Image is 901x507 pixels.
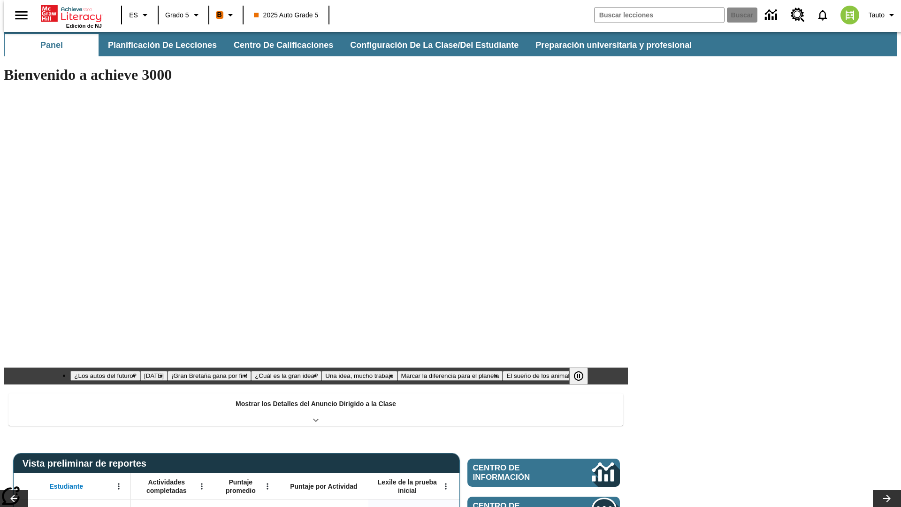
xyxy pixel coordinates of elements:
[251,371,321,381] button: Diapositiva 4 ¿Cuál es la gran idea?
[343,34,526,56] button: Configuración de la clase/del estudiante
[810,3,835,27] a: Notificaciones
[4,32,897,56] div: Subbarra de navegación
[23,458,151,469] span: Vista preliminar de reportes
[129,10,138,20] span: ES
[8,1,35,29] button: Abrir el menú lateral
[290,482,357,491] span: Puntaje por Actividad
[4,66,628,84] h1: Bienvenido a achieve 3000
[5,34,99,56] button: Panel
[168,371,251,381] button: Diapositiva 3 ¡Gran Bretaña gana por fin!
[212,7,240,23] button: Boost El color de la clase es anaranjado. Cambiar el color de la clase.
[260,479,275,493] button: Abrir menú
[503,371,580,381] button: Diapositiva 7 El sueño de los animales
[50,482,84,491] span: Estudiante
[140,371,168,381] button: Diapositiva 2 Día del Trabajo
[835,3,865,27] button: Escoja un nuevo avatar
[195,479,209,493] button: Abrir menú
[397,371,503,381] button: Diapositiva 6 Marcar la diferencia para el planeta
[100,34,224,56] button: Planificación de lecciones
[41,3,102,29] div: Portada
[785,2,810,28] a: Centro de recursos, Se abrirá en una pestaña nueva.
[4,34,700,56] div: Subbarra de navegación
[528,34,699,56] button: Preparación universitaria y profesional
[136,478,198,495] span: Actividades completadas
[70,371,140,381] button: Diapositiva 1 ¿Los autos del futuro?
[217,9,222,21] span: B
[467,459,620,487] a: Centro de información
[236,399,396,409] p: Mostrar los Detalles del Anuncio Dirigido a la Clase
[112,479,126,493] button: Abrir menú
[569,368,597,384] div: Pausar
[165,10,189,20] span: Grado 5
[869,10,885,20] span: Tauto
[473,463,561,482] span: Centro de información
[161,7,206,23] button: Grado: Grado 5, Elige un grado
[865,7,901,23] button: Perfil/Configuración
[254,10,319,20] span: 2025 Auto Grade 5
[226,34,341,56] button: Centro de calificaciones
[595,8,724,23] input: Buscar campo
[873,490,901,507] button: Carrusel de lecciones, seguir
[41,4,102,23] a: Portada
[218,478,263,495] span: Puntaje promedio
[8,393,623,426] div: Mostrar los Detalles del Anuncio Dirigido a la Clase
[125,7,155,23] button: Lenguaje: ES, Selecciona un idioma
[321,371,397,381] button: Diapositiva 5 Una idea, mucho trabajo
[373,478,442,495] span: Lexile de la prueba inicial
[439,479,453,493] button: Abrir menú
[66,23,102,29] span: Edición de NJ
[569,368,588,384] button: Pausar
[759,2,785,28] a: Centro de información
[840,6,859,24] img: avatar image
